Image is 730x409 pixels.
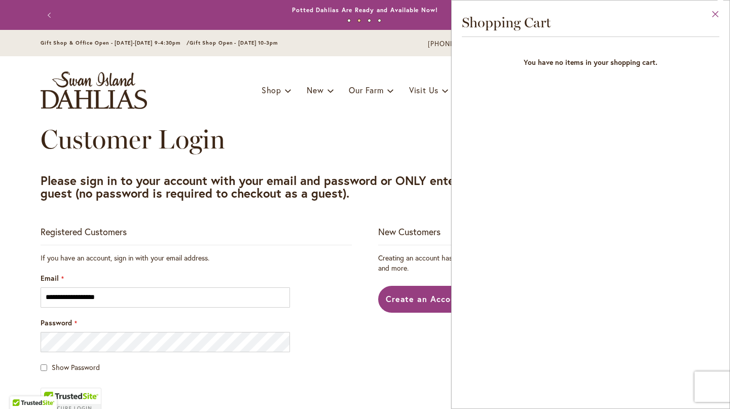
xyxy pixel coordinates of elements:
[357,19,361,22] button: 2 of 4
[462,42,719,78] strong: You have no items in your shopping cart.
[428,39,489,49] a: [PHONE_NUMBER]
[41,71,147,109] a: store logo
[8,373,36,401] iframe: Launch Accessibility Center
[347,19,351,22] button: 1 of 4
[378,19,381,22] button: 4 of 4
[41,318,72,327] span: Password
[262,85,281,95] span: Shop
[386,293,465,304] span: Create an Account
[41,273,59,283] span: Email
[41,123,225,155] span: Customer Login
[378,226,441,238] strong: New Customers
[41,226,127,238] strong: Registered Customers
[41,5,61,25] button: Previous
[41,253,352,263] div: If you have an account, sign in with your email address.
[378,253,689,273] p: Creating an account has many benefits: check out faster, keep more than one address, track orders...
[41,172,664,201] strong: Please sign in to your account with your email and password or ONLY enter your email address to c...
[292,6,438,14] a: Potted Dahlias Are Ready and Available Now!
[41,40,190,46] span: Gift Shop & Office Open - [DATE]-[DATE] 9-4:30pm /
[349,85,383,95] span: Our Farm
[409,85,439,95] span: Visit Us
[190,40,278,46] span: Gift Shop Open - [DATE] 10-3pm
[307,85,323,95] span: New
[378,286,473,313] a: Create an Account
[52,362,100,372] span: Show Password
[462,14,551,31] span: Shopping Cart
[368,19,371,22] button: 3 of 4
